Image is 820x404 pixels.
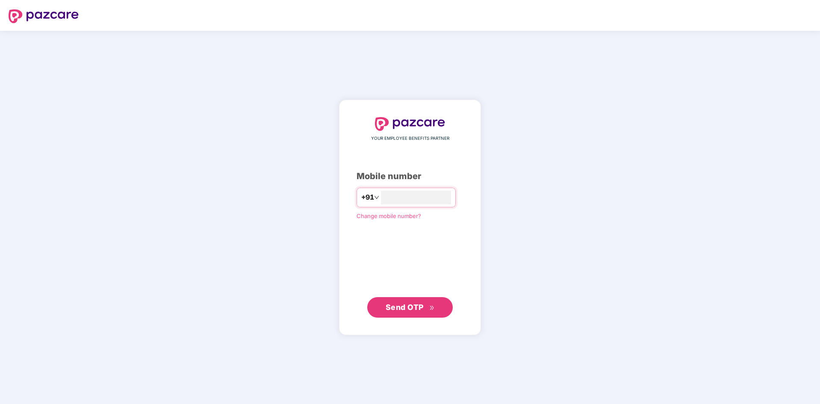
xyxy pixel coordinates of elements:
[367,297,453,318] button: Send OTPdouble-right
[9,9,79,23] img: logo
[371,135,449,142] span: YOUR EMPLOYEE BENEFITS PARTNER
[429,305,435,311] span: double-right
[375,117,445,131] img: logo
[361,192,374,203] span: +91
[357,212,421,219] a: Change mobile number?
[357,170,463,183] div: Mobile number
[374,195,379,200] span: down
[386,303,424,312] span: Send OTP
